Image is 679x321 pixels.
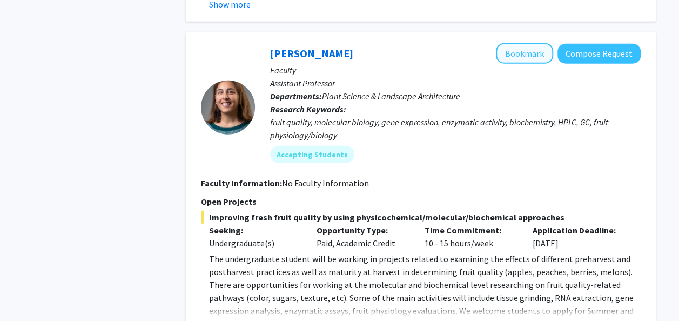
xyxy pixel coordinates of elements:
span: Improving fresh fruit quality by using physicochemical/molecular/biochemical approaches [201,211,641,224]
p: Application Deadline: [533,224,624,237]
p: Opportunity Type: [317,224,408,237]
b: Research Keywords: [270,104,346,115]
div: Undergraduate(s) [209,237,301,250]
div: 10 - 15 hours/week [416,224,525,250]
p: Faculty [270,64,641,77]
p: Assistant Professor [270,77,641,90]
span: No Faculty Information [282,178,369,189]
p: Time Commitment: [425,224,516,237]
p: Open Projects [201,195,641,208]
div: [DATE] [525,224,633,250]
button: Add Macarena Farcuh Yuri to Bookmarks [496,43,553,64]
mat-chip: Accepting Students [270,146,354,163]
a: [PERSON_NAME] [270,46,353,60]
div: Paid, Academic Credit [308,224,416,250]
b: Departments: [270,91,322,102]
iframe: Chat [8,272,46,313]
button: Compose Request to Macarena Farcuh Yuri [557,44,641,64]
div: fruit quality, molecular biology, gene expression, enzymatic activity, biochemistry, HPLC, GC, fr... [270,116,641,142]
p: Seeking: [209,224,301,237]
b: Faculty Information: [201,178,282,189]
span: Plant Science & Landscape Architecture [322,91,460,102]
